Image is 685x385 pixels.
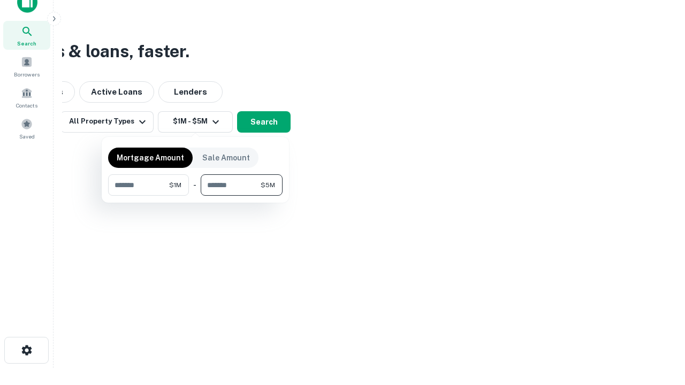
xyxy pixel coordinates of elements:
[169,180,181,190] span: $1M
[193,174,196,196] div: -
[261,180,275,190] span: $5M
[631,299,685,351] iframe: Chat Widget
[117,152,184,164] p: Mortgage Amount
[202,152,250,164] p: Sale Amount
